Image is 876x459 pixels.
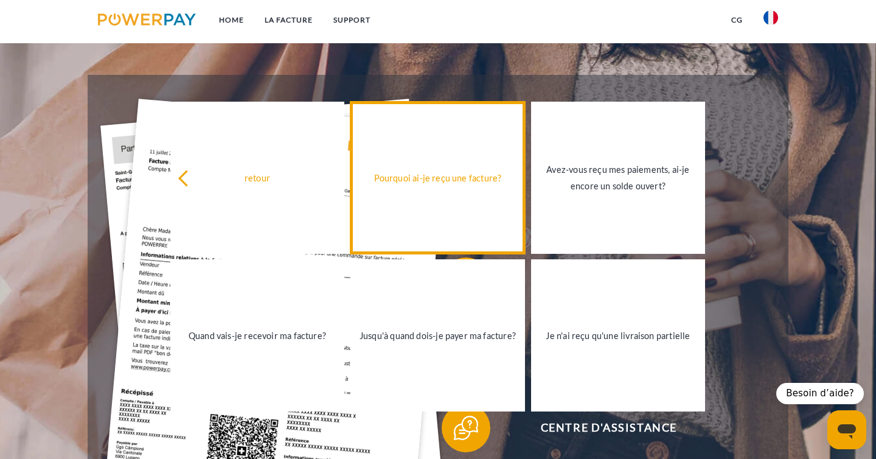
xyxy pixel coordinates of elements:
[460,404,758,452] span: Centre d'assistance
[827,410,866,449] iframe: Bouton de lancement de la fenêtre de messagerie, conversation en cours
[538,161,698,194] div: Avez-vous reçu mes paiements, ai-je encore un solde ouvert?
[531,102,706,254] a: Avez-vous reçu mes paiements, ai-je encore un solde ouvert?
[178,327,338,343] div: Quand vais-je recevoir ma facture?
[178,169,338,186] div: retour
[323,9,381,31] a: Support
[254,9,323,31] a: LA FACTURE
[451,413,481,443] img: qb_help.svg
[776,383,864,404] div: Besoin d’aide?
[358,169,518,186] div: Pourquoi ai-je reçu une facture?
[763,10,778,25] img: fr
[98,13,196,26] img: logo-powerpay.svg
[721,9,753,31] a: CG
[538,327,698,343] div: Je n'ai reçu qu'une livraison partielle
[442,404,758,452] button: Centre d'assistance
[209,9,254,31] a: Home
[358,327,518,343] div: Jusqu'à quand dois-je payer ma facture?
